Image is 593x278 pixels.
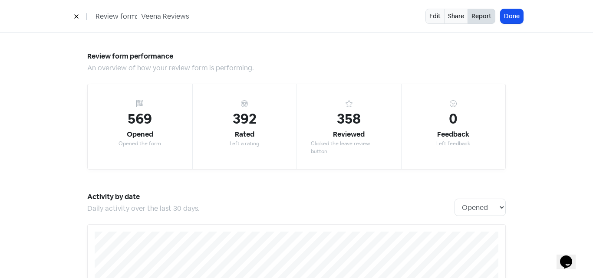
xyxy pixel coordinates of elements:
[311,140,387,155] div: Clicked the leave review button
[87,63,506,73] div: An overview of how your review form is performing.
[96,11,138,22] span: Review form:
[437,129,469,140] div: Feedback
[119,140,161,147] div: Opened the form
[233,108,257,129] div: 392
[501,9,523,23] button: Done
[444,9,468,24] a: Share
[230,140,259,147] div: Left a rating
[425,9,445,24] a: Edit
[87,50,506,63] h5: Review form performance
[235,129,254,140] div: Rated
[333,129,365,140] div: Reviewed
[87,190,455,203] h5: Activity by date
[127,129,153,140] div: Opened
[436,140,470,147] div: Left feedback
[87,203,455,214] div: Daily activity over the last 30 days.
[337,108,361,129] div: 358
[468,9,495,24] button: Report
[449,108,458,129] div: 0
[557,243,584,269] iframe: chat widget
[128,108,152,129] div: 569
